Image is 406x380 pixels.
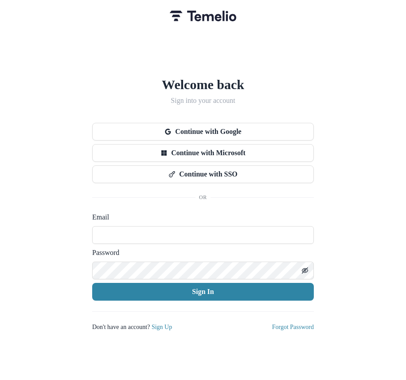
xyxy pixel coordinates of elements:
[92,212,308,223] label: Email
[92,165,314,183] button: Continue with SSO
[168,323,192,331] a: Sign Up
[92,283,314,301] button: Sign In
[92,123,314,141] button: Continue with Google
[92,144,314,162] button: Continue with Microsoft
[298,263,312,278] button: Toggle password visibility
[92,247,308,258] label: Password
[92,96,314,105] h2: Sign into your account
[92,77,314,93] h1: Welcome back
[170,11,236,21] img: Temelio
[92,322,192,332] p: Don't have an account?
[262,323,314,331] a: Forgot Password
